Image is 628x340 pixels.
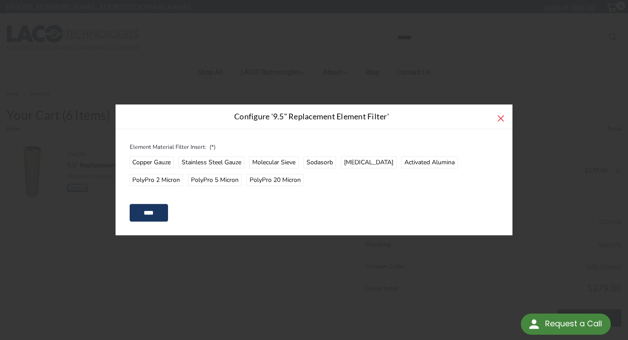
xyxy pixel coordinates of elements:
span: × [497,108,505,127]
label: Element Material Filter Insert: [130,143,499,152]
div: Request a Call [545,314,602,334]
img: round button [527,317,541,331]
div: Request a Call [521,314,611,335]
a: Close [494,111,508,125]
h2: Configure '9.5" Replacement Element Filter' [130,111,494,122]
